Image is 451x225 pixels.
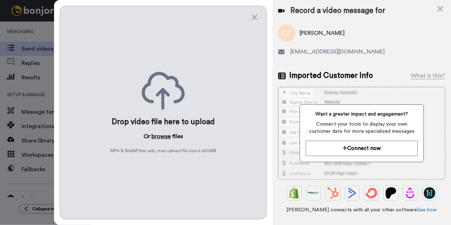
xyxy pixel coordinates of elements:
[144,132,183,141] p: Or files
[306,141,417,156] button: Connect now
[290,47,385,56] span: [EMAIL_ADDRESS][DOMAIN_NAME]
[278,206,445,214] span: [PERSON_NAME] connects with all your other software
[424,187,435,199] img: GoHighLevel
[346,187,358,199] img: ActiveCampaign
[23,20,131,28] p: Hi [PERSON_NAME], I’d love to ask you a quick question: If [PERSON_NAME] could introduce a new fe...
[308,187,319,199] img: Ontraport
[366,187,377,199] img: ConvertKit
[3,15,140,39] div: message notification from Amy, 1w ago. Hi Bryan, I’d love to ask you a quick question: If Bonjoro...
[8,22,20,33] img: Profile image for Amy
[327,187,339,199] img: Hubspot
[404,187,416,199] img: Drip
[306,111,417,118] span: Want a greater impact and engagement?
[288,187,300,199] img: Shopify
[152,132,171,141] button: browse
[289,70,373,81] span: Imported Customer Info
[306,121,417,135] span: Connect your tools to display your own customer data for more specialized messages
[23,28,131,34] p: Message from Amy, sent 1w ago
[110,148,217,154] span: MP4 & WebM files only, max upload file size is 500 MB
[112,117,215,127] div: Drop video file here to upload
[411,71,445,80] div: What is this?
[385,187,397,199] img: Patreon
[417,207,437,212] a: See how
